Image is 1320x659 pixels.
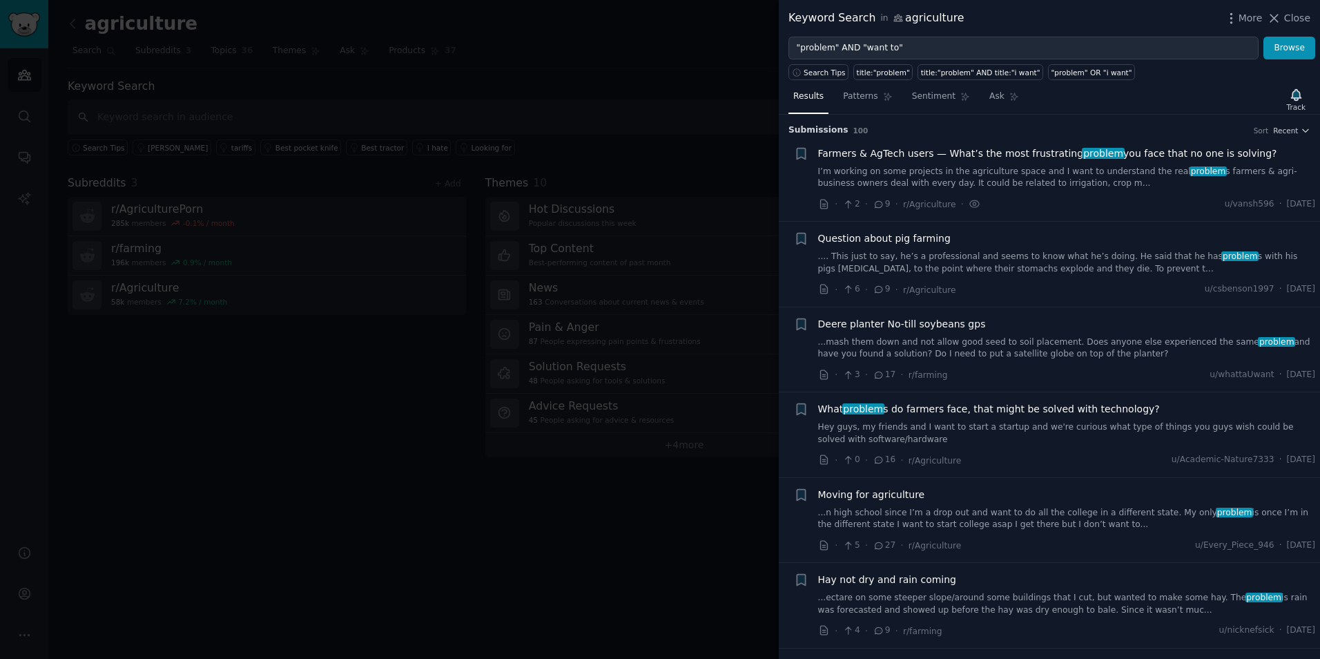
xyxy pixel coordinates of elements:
[865,367,868,382] span: ·
[1287,624,1315,637] span: [DATE]
[842,403,884,414] span: problem
[907,86,975,114] a: Sentiment
[853,64,913,80] a: title:"problem"
[818,231,951,246] a: Question about pig farming
[909,456,962,466] span: r/Agriculture
[873,454,895,466] span: 16
[895,624,898,638] span: ·
[865,453,868,468] span: ·
[818,251,1316,275] a: .... This just to say, he’s a professional and seems to know what he’s doing. He said that he has...
[1287,283,1315,296] span: [DATE]
[1082,148,1124,159] span: problem
[1287,198,1315,211] span: [DATE]
[895,197,898,211] span: ·
[818,488,925,502] a: Moving for agriculture
[842,539,860,552] span: 5
[903,200,956,209] span: r/Agriculture
[903,285,956,295] span: r/Agriculture
[842,454,860,466] span: 0
[818,402,1160,417] span: What s do farmers face, that might be solved with technology?
[1205,283,1274,296] span: u/csbenson1997
[1219,624,1274,637] span: u/nicknefsick
[903,627,942,636] span: r/farming
[1263,37,1315,60] button: Browse
[873,369,895,381] span: 17
[961,197,964,211] span: ·
[818,336,1316,361] a: ...mash them down and not allow good seed to soil placement. Does anyone else experienced the sam...
[818,146,1277,161] span: Farmers & AgTech users — What’s the most frustrating you face that no one is solving?
[835,367,837,382] span: ·
[1279,539,1282,552] span: ·
[921,68,1040,77] div: title:"problem" AND title:"i want"
[895,283,898,297] span: ·
[909,541,962,551] span: r/Agriculture
[880,12,888,25] span: in
[1287,369,1315,381] span: [DATE]
[865,197,868,211] span: ·
[842,198,860,211] span: 2
[793,90,824,103] span: Results
[865,538,868,553] span: ·
[835,283,837,297] span: ·
[842,283,860,296] span: 6
[842,624,860,637] span: 4
[1279,369,1282,381] span: ·
[1282,85,1310,114] button: Track
[835,624,837,638] span: ·
[1258,337,1295,347] span: problem
[1245,593,1283,602] span: problem
[1225,198,1274,211] span: u/vansh596
[843,90,877,103] span: Patterns
[909,370,948,380] span: r/farming
[873,539,895,552] span: 27
[818,507,1316,531] a: ...n high school since I’m a drop out and want to do all the college in a different state. My onl...
[1287,454,1315,466] span: [DATE]
[818,421,1316,446] a: Hey guys, my friends and I want to start a startup and we're curious what type of things you guys...
[818,317,986,332] a: Deere planter No-till soybeans gps
[865,624,868,638] span: ·
[873,283,890,296] span: 9
[1284,11,1310,26] span: Close
[900,453,903,468] span: ·
[1224,11,1263,26] button: More
[1267,11,1310,26] button: Close
[873,624,890,637] span: 9
[1279,283,1282,296] span: ·
[1273,126,1298,135] span: Recent
[1221,251,1259,261] span: problem
[1239,11,1263,26] span: More
[818,592,1316,616] a: ...ectare on some steeper slope/around some buildings that I cut, but wanted to make some hay. Th...
[1210,369,1274,381] span: u/whattaUwant
[1048,64,1135,80] a: "problem" OR "i want"
[1216,508,1253,517] span: problem
[1287,539,1315,552] span: [DATE]
[818,402,1160,417] a: Whatproblems do farmers face, that might be solved with technology?
[857,68,910,77] div: title:"problem"
[842,369,860,381] span: 3
[1254,126,1269,135] div: Sort
[838,86,897,114] a: Patterns
[853,126,868,135] span: 100
[788,86,828,114] a: Results
[912,90,955,103] span: Sentiment
[989,90,1004,103] span: Ask
[788,64,848,80] button: Search Tips
[1195,539,1274,552] span: u/Every_Piece_946
[984,86,1024,114] a: Ask
[818,166,1316,190] a: I’m working on some projects in the agriculture space and I want to understand the realproblems f...
[804,68,846,77] span: Search Tips
[900,538,903,553] span: ·
[1051,68,1132,77] div: "problem" OR "i want"
[835,197,837,211] span: ·
[818,573,956,587] a: Hay not dry and rain coming
[1190,166,1227,176] span: problem
[788,124,848,137] span: Submission s
[1279,624,1282,637] span: ·
[900,367,903,382] span: ·
[818,146,1277,161] a: Farmers & AgTech users — What’s the most frustratingproblemyou face that no one is solving?
[788,37,1259,60] input: Try a keyword related to your business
